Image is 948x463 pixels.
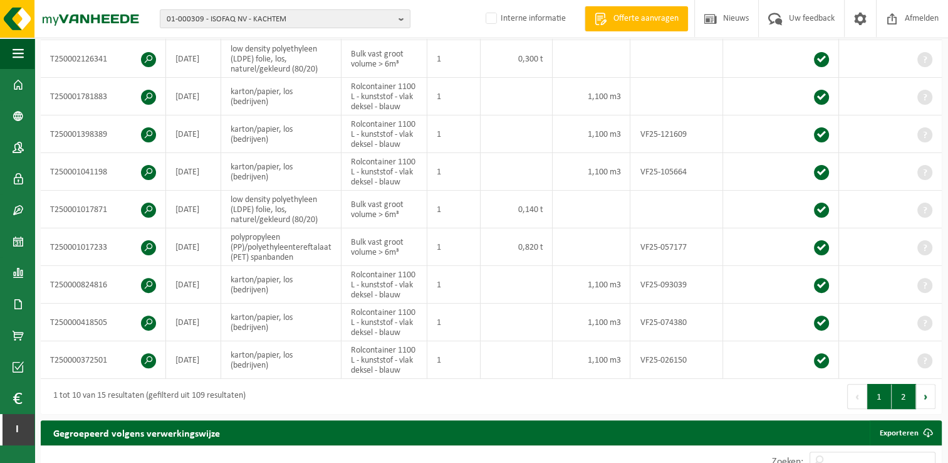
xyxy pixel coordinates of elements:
td: karton/papier, los (bedrijven) [221,115,341,153]
td: Rolcontainer 1100 L - kunststof - vlak deksel - blauw [341,153,427,191]
td: low density polyethyleen (LDPE) folie, los, naturel/gekleurd (80/20) [221,191,341,228]
td: 1 [427,191,481,228]
td: 1,100 m3 [553,266,630,304]
td: [DATE] [166,341,221,379]
td: [DATE] [166,115,221,153]
td: T250001781883 [41,78,166,115]
button: 1 [867,384,892,409]
td: 1 [427,78,481,115]
div: 1 tot 10 van 15 resultaten (gefilterd uit 109 resultaten) [47,385,246,408]
td: 1,100 m3 [553,341,630,379]
td: 0,300 t [481,40,553,78]
td: 1 [427,304,481,341]
td: 1,100 m3 [553,115,630,153]
td: karton/papier, los (bedrijven) [221,266,341,304]
a: Offerte aanvragen [585,6,688,31]
td: [DATE] [166,78,221,115]
td: 1,100 m3 [553,304,630,341]
td: 1 [427,40,481,78]
span: Offerte aanvragen [610,13,682,25]
td: T250000824816 [41,266,166,304]
td: VF25-057177 [630,228,723,266]
label: Interne informatie [483,9,566,28]
td: [DATE] [166,228,221,266]
td: Rolcontainer 1100 L - kunststof - vlak deksel - blauw [341,266,427,304]
td: T250001041198 [41,153,166,191]
td: VF25-074380 [630,304,723,341]
button: 2 [892,384,916,409]
td: 0,140 t [481,191,553,228]
td: VF25-093039 [630,266,723,304]
td: Rolcontainer 1100 L - kunststof - vlak deksel - blauw [341,115,427,153]
td: 1 [427,153,481,191]
td: low density polyethyleen (LDPE) folie, los, naturel/gekleurd (80/20) [221,40,341,78]
a: Exporteren [870,420,940,445]
td: T250001398389 [41,115,166,153]
td: karton/papier, los (bedrijven) [221,341,341,379]
button: 01-000309 - ISOFAQ NV - KACHTEM [160,9,410,28]
td: [DATE] [166,153,221,191]
h2: Gegroepeerd volgens verwerkingswijze [41,420,232,445]
td: Bulk vast groot volume > 6m³ [341,40,427,78]
td: VF25-105664 [630,153,723,191]
td: [DATE] [166,40,221,78]
td: Rolcontainer 1100 L - kunststof - vlak deksel - blauw [341,78,427,115]
td: [DATE] [166,191,221,228]
td: [DATE] [166,266,221,304]
td: T250000372501 [41,341,166,379]
td: 1,100 m3 [553,78,630,115]
td: 1 [427,341,481,379]
td: 1,100 m3 [553,153,630,191]
button: Next [916,384,935,409]
td: Rolcontainer 1100 L - kunststof - vlak deksel - blauw [341,304,427,341]
span: 01-000309 - ISOFAQ NV - KACHTEM [167,10,393,29]
td: T250000418505 [41,304,166,341]
td: T250001017871 [41,191,166,228]
td: VF25-121609 [630,115,723,153]
td: karton/papier, los (bedrijven) [221,153,341,191]
td: T250002126341 [41,40,166,78]
span: I [13,414,22,445]
td: polypropyleen (PP)/polyethyleentereftalaat (PET) spanbanden [221,228,341,266]
td: karton/papier, los (bedrijven) [221,304,341,341]
td: T250001017233 [41,228,166,266]
td: Bulk vast groot volume > 6m³ [341,191,427,228]
td: 0,820 t [481,228,553,266]
td: 1 [427,115,481,153]
td: VF25-026150 [630,341,723,379]
button: Previous [847,384,867,409]
td: [DATE] [166,304,221,341]
td: karton/papier, los (bedrijven) [221,78,341,115]
td: Rolcontainer 1100 L - kunststof - vlak deksel - blauw [341,341,427,379]
td: 1 [427,228,481,266]
td: Bulk vast groot volume > 6m³ [341,228,427,266]
td: 1 [427,266,481,304]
